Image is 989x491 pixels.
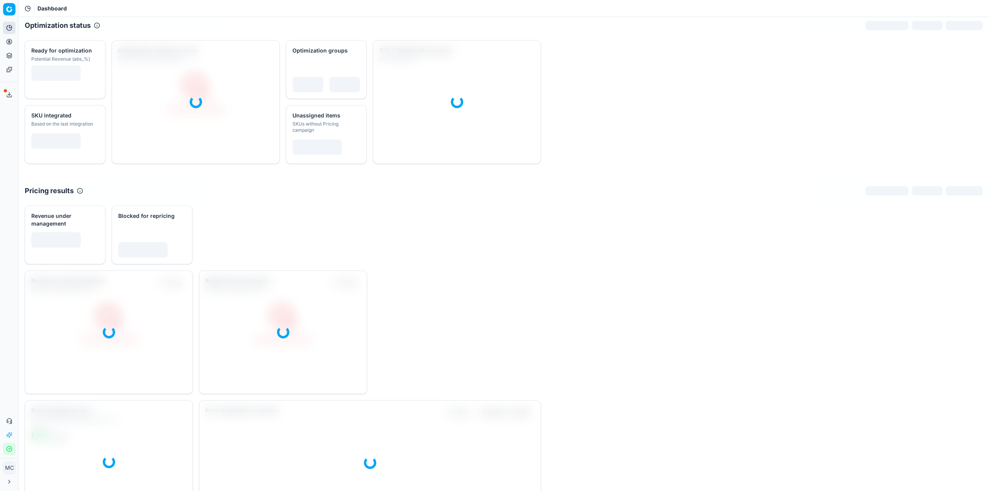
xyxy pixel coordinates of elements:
div: Ready for optimization [31,47,97,54]
nav: breadcrumb [37,5,67,12]
div: Unassigned items [292,112,359,119]
div: Blocked for repricing [118,212,184,220]
div: Revenue under management [31,212,97,228]
div: SKUs without Pricing campaign [292,121,359,133]
h2: Pricing results [25,185,74,196]
span: Dashboard [37,5,67,12]
div: Potential Revenue (abs.,%) [31,56,97,62]
div: Optimization groups [292,47,359,54]
h2: Optimization status [25,20,91,31]
div: Based on the last integration [31,121,97,127]
button: MC [3,462,15,474]
div: SKU integrated [31,112,97,119]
